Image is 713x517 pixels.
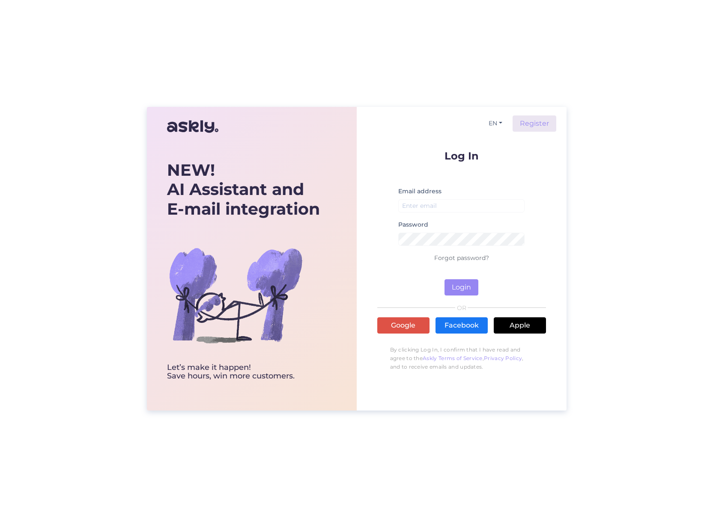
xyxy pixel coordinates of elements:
div: Let’s make it happen! Save hours, win more customers. [167,363,320,381]
b: NEW! [167,160,215,180]
button: EN [485,117,506,130]
p: Log In [377,151,546,161]
img: bg-askly [167,227,304,363]
button: Login [445,279,478,295]
label: Email address [398,187,442,196]
input: Enter email [398,199,525,213]
a: Facebook [436,317,488,334]
p: By clicking Log In, I confirm that I have read and agree to the , , and to receive emails and upd... [377,341,546,375]
label: Password [398,220,428,229]
a: Google [377,317,430,334]
img: Askly [167,116,218,137]
a: Register [513,115,556,132]
div: AI Assistant and E-mail integration [167,160,320,219]
span: OR [455,305,468,311]
a: Apple [494,317,546,334]
a: Forgot password? [434,254,489,262]
a: Askly Terms of Service [423,355,483,361]
a: Privacy Policy [484,355,522,361]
